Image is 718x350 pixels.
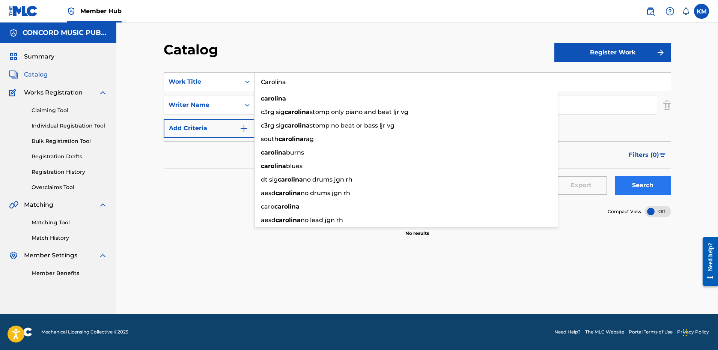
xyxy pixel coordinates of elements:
[585,329,624,335] a: The MLC Website
[301,189,350,197] span: no drums jgn rh
[278,176,303,183] strong: carolina
[646,7,655,16] img: search
[24,70,48,79] span: Catalog
[677,329,709,335] a: Privacy Policy
[275,189,301,197] strong: carolina
[41,329,128,335] span: Mechanical Licensing Collective © 2025
[32,168,107,176] a: Registration History
[624,146,671,164] button: Filters (0)
[301,216,343,224] span: no lead jgn rh
[261,203,274,210] span: caro
[239,124,248,133] img: 9d2ae6d4665cec9f34b9.svg
[24,52,54,61] span: Summary
[261,162,286,170] strong: carolina
[32,107,107,114] a: Claiming Tool
[663,96,671,114] img: Delete Criterion
[9,327,32,336] img: logo
[23,29,107,37] h5: CONCORD MUSIC PUBLISHING LLC
[24,251,77,260] span: Member Settings
[261,108,284,116] span: c3rg sig
[304,135,314,143] span: rag
[169,77,236,86] div: Work Title
[9,200,18,209] img: Matching
[682,8,689,15] div: Notifications
[286,149,304,156] span: burns
[261,95,286,102] strong: carolina
[261,149,286,156] strong: carolina
[261,176,278,183] span: dt sig
[554,43,671,62] button: Register Work
[310,108,408,116] span: stomp only piano and beat ljr vg
[615,176,671,195] button: Search
[683,321,687,344] div: Drag
[32,183,107,191] a: Overclaims Tool
[98,200,107,209] img: expand
[656,48,665,57] img: f7272a7cc735f4ea7f67.svg
[275,216,301,224] strong: carolina
[274,203,300,210] strong: carolina
[98,251,107,260] img: expand
[608,208,641,215] span: Compact View
[629,329,673,335] a: Portal Terms of Use
[24,200,53,209] span: Matching
[261,189,275,197] span: aesd
[32,219,107,227] a: Matching Tool
[261,216,275,224] span: aesd
[554,329,581,335] a: Need Help?
[694,4,709,19] div: User Menu
[9,70,18,79] img: Catalog
[697,231,718,292] iframe: Resource Center
[32,137,107,145] a: Bulk Registration Tool
[80,7,122,15] span: Member Hub
[9,52,54,61] a: SummarySummary
[665,7,674,16] img: help
[680,314,718,350] iframe: Chat Widget
[32,153,107,161] a: Registration Drafts
[67,7,76,16] img: Top Rightsholder
[32,122,107,130] a: Individual Registration Tool
[261,135,278,143] span: south
[164,119,254,138] button: Add Criteria
[286,162,303,170] span: blues
[169,101,236,110] div: Writer Name
[24,88,83,97] span: Works Registration
[32,269,107,277] a: Member Benefits
[659,153,666,157] img: filter
[284,108,310,116] strong: carolina
[9,88,19,97] img: Works Registration
[164,41,222,58] h2: Catalog
[284,122,310,129] strong: carolina
[278,135,304,143] strong: carolina
[9,6,38,17] img: MLC Logo
[32,234,107,242] a: Match History
[98,88,107,97] img: expand
[662,4,677,19] div: Help
[9,70,48,79] a: CatalogCatalog
[9,29,18,38] img: Accounts
[643,4,658,19] a: Public Search
[405,221,429,237] p: No results
[303,176,352,183] span: no drums jgn rh
[164,72,671,202] form: Search Form
[261,122,284,129] span: c3rg sig
[9,251,18,260] img: Member Settings
[9,52,18,61] img: Summary
[310,122,394,129] span: stomp no beat or bass ljr vg
[629,150,659,159] span: Filters ( 0 )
